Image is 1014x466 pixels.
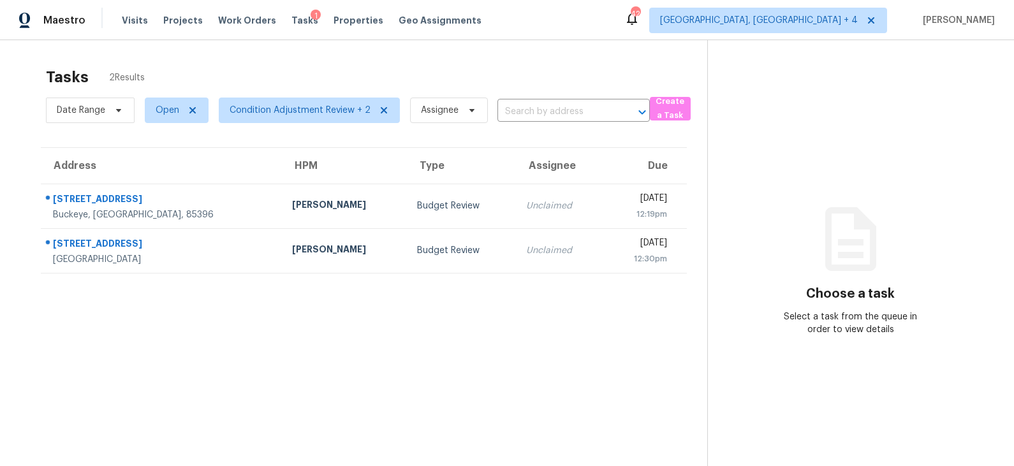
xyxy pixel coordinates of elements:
[631,8,640,20] div: 42
[806,288,895,300] h3: Choose a task
[516,148,603,184] th: Assignee
[614,208,667,221] div: 12:19pm
[660,14,858,27] span: [GEOGRAPHIC_DATA], [GEOGRAPHIC_DATA] + 4
[650,97,691,120] button: Create a Task
[230,104,371,117] span: Condition Adjustment Review + 2
[407,148,516,184] th: Type
[614,237,667,252] div: [DATE]
[57,104,105,117] span: Date Range
[526,244,593,257] div: Unclaimed
[421,104,459,117] span: Assignee
[311,10,321,22] div: 1
[526,200,593,212] div: Unclaimed
[218,14,276,27] span: Work Orders
[43,14,85,27] span: Maestro
[53,208,272,221] div: Buckeye, [GEOGRAPHIC_DATA], 85396
[656,94,684,124] span: Create a Task
[399,14,481,27] span: Geo Assignments
[417,244,506,257] div: Budget Review
[46,71,89,84] h2: Tasks
[918,14,995,27] span: [PERSON_NAME]
[53,253,272,266] div: [GEOGRAPHIC_DATA]
[334,14,383,27] span: Properties
[122,14,148,27] span: Visits
[282,148,406,184] th: HPM
[292,243,396,259] div: [PERSON_NAME]
[633,103,651,121] button: Open
[417,200,506,212] div: Budget Review
[109,71,145,84] span: 2 Results
[614,252,667,265] div: 12:30pm
[614,192,667,208] div: [DATE]
[603,148,687,184] th: Due
[497,102,614,122] input: Search by address
[41,148,282,184] th: Address
[53,237,272,253] div: [STREET_ADDRESS]
[292,198,396,214] div: [PERSON_NAME]
[53,193,272,208] div: [STREET_ADDRESS]
[291,16,318,25] span: Tasks
[163,14,203,27] span: Projects
[156,104,179,117] span: Open
[779,310,922,336] div: Select a task from the queue in order to view details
